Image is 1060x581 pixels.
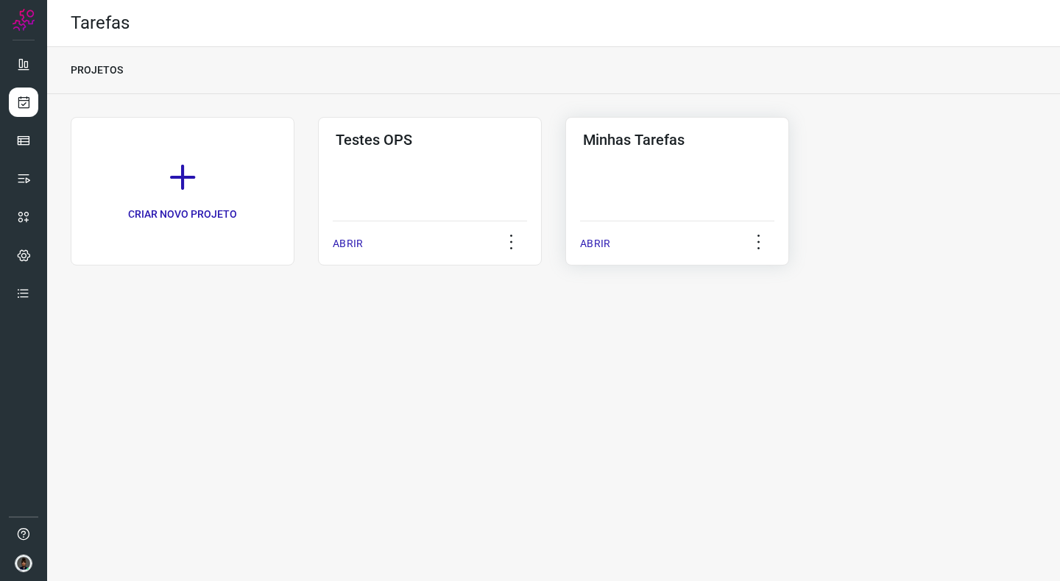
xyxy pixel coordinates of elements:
p: ABRIR [333,236,363,252]
h3: Testes OPS [336,131,524,149]
p: ABRIR [580,236,610,252]
p: PROJETOS [71,63,123,78]
p: CRIAR NOVO PROJETO [128,207,237,222]
img: Logo [13,9,35,31]
h2: Tarefas [71,13,130,34]
h3: Minhas Tarefas [583,131,771,149]
img: d44150f10045ac5288e451a80f22ca79.png [15,555,32,572]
